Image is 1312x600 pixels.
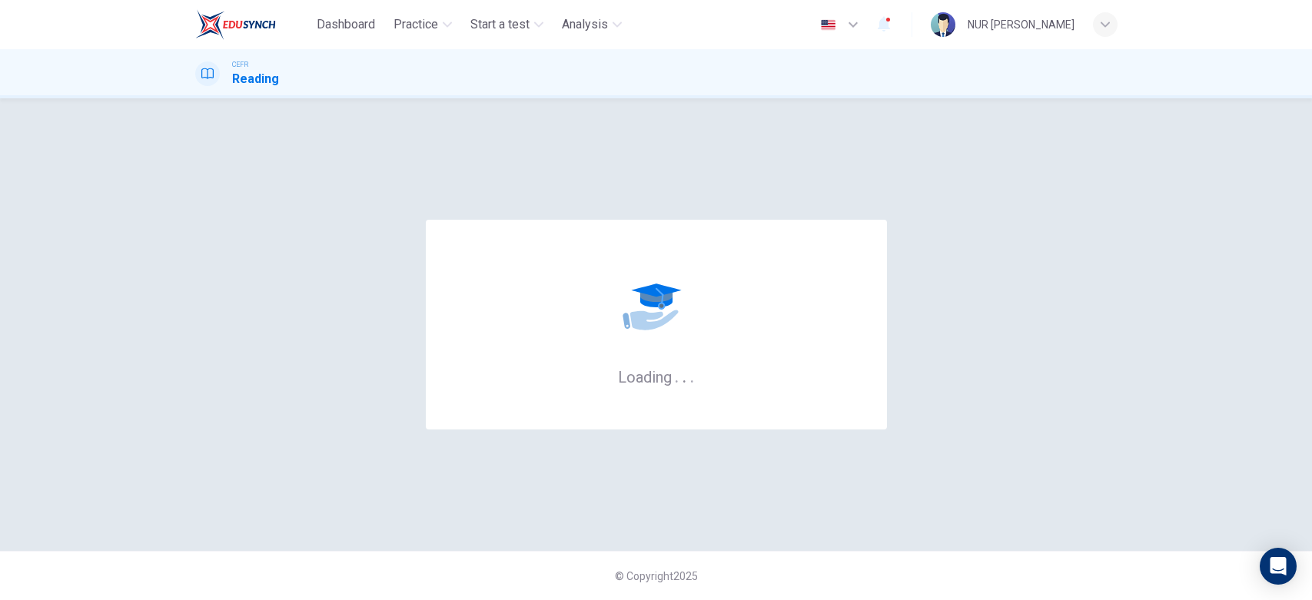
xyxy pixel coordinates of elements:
button: Start a test [464,11,550,38]
span: Analysis [562,15,608,34]
span: Practice [394,15,438,34]
h6: . [674,363,679,388]
span: CEFR [232,59,248,70]
span: © Copyright 2025 [615,570,698,582]
button: Practice [387,11,458,38]
h6: Loading [618,366,695,386]
span: Start a test [470,15,530,34]
h6: . [682,363,687,388]
img: en [819,19,838,31]
div: NUR [PERSON_NAME] [968,15,1075,34]
span: Dashboard [317,15,375,34]
h1: Reading [232,70,279,88]
button: Dashboard [311,11,381,38]
img: EduSynch logo [195,9,276,40]
h6: . [689,363,695,388]
div: Open Intercom Messenger [1260,548,1297,585]
a: EduSynch logo [195,9,311,40]
button: Analysis [556,11,628,38]
img: Profile picture [931,12,955,37]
